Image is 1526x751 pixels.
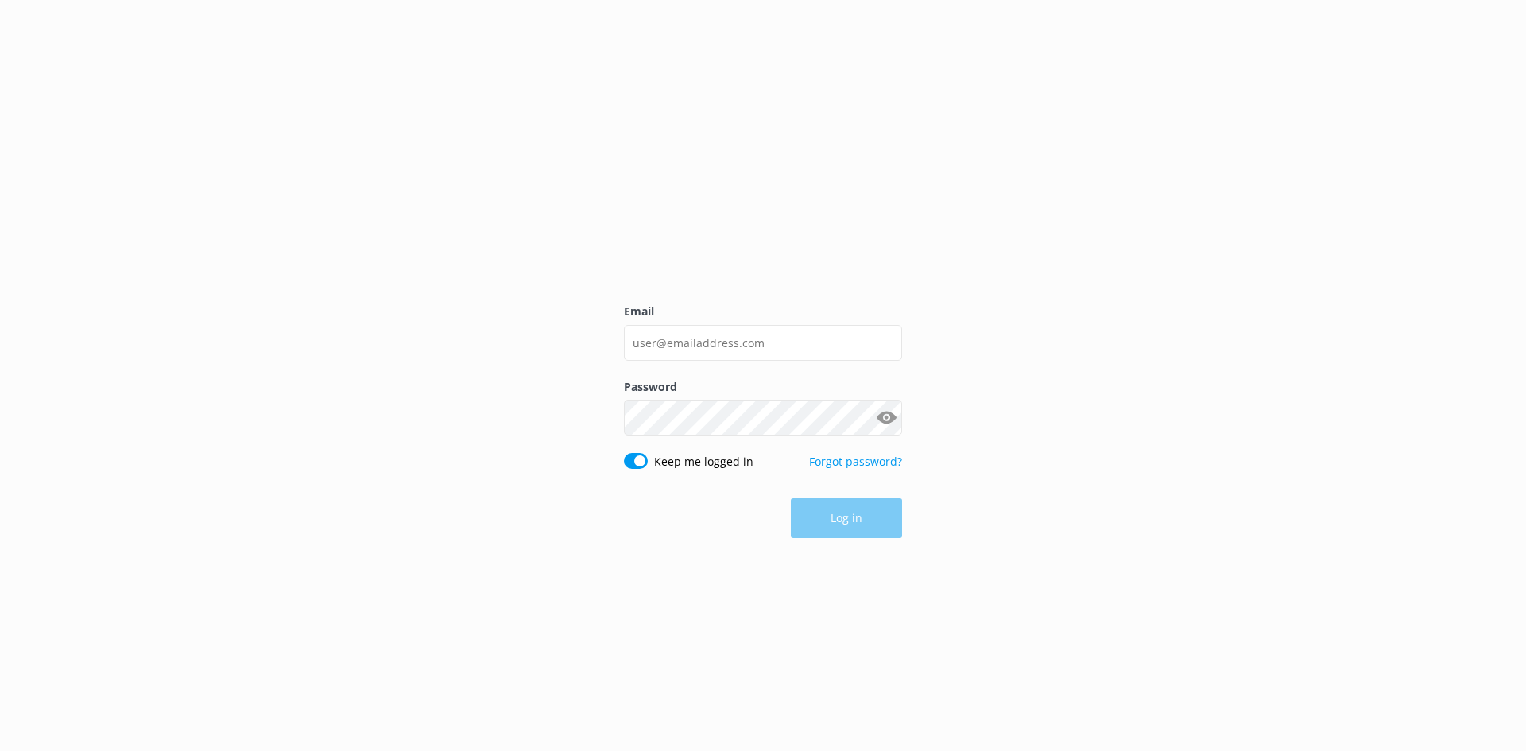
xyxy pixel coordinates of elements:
a: Forgot password? [809,454,902,469]
input: user@emailaddress.com [624,325,902,361]
label: Password [624,378,902,396]
label: Email [624,303,902,320]
label: Keep me logged in [654,453,753,470]
button: Show password [870,402,902,434]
